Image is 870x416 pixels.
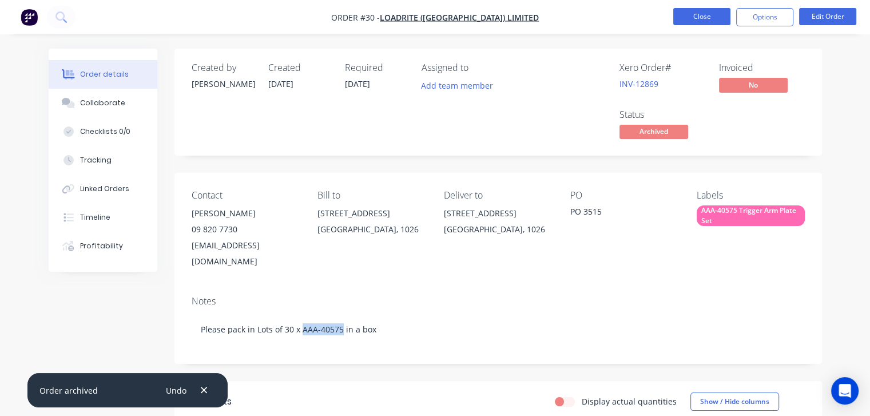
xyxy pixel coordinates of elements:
div: PO 3515 [570,205,678,221]
div: [PERSON_NAME] [192,78,255,90]
a: Loadrite ([GEOGRAPHIC_DATA]) Limited [380,12,539,23]
div: Labels [697,190,805,201]
button: Profitability [49,232,157,260]
div: Assigned to [422,62,536,73]
div: Notes [192,296,805,307]
div: [STREET_ADDRESS] [317,205,426,221]
div: [GEOGRAPHIC_DATA], 1026 [444,221,552,237]
div: Open Intercom Messenger [831,377,859,405]
div: Checklists 0/0 [80,126,130,137]
span: Order #30 - [331,12,380,23]
button: Close [673,8,730,25]
button: Options [736,8,793,26]
div: Required [345,62,408,73]
div: Timeline [80,212,110,223]
div: Xero Order # [619,62,705,73]
button: Tracking [49,146,157,175]
div: Order archived [39,385,98,397]
div: [STREET_ADDRESS] [444,205,552,221]
span: Archived [619,125,688,139]
div: Tracking [80,155,112,165]
div: [PERSON_NAME]09 820 7730[EMAIL_ADDRESS][DOMAIN_NAME] [192,205,300,270]
button: Collaborate [49,89,157,117]
span: [DATE] [268,78,293,89]
div: [STREET_ADDRESS][GEOGRAPHIC_DATA], 1026 [444,205,552,242]
label: Display actual quantities [582,395,677,407]
div: 09 820 7730 [192,221,300,237]
button: Edit Order [799,8,856,25]
div: Profitability [80,241,123,251]
div: Deliver to [444,190,552,201]
div: [PERSON_NAME] [192,205,300,221]
div: Created by [192,62,255,73]
button: Add team member [415,78,499,93]
div: [EMAIL_ADDRESS][DOMAIN_NAME] [192,237,300,270]
button: Show / Hide columns [690,393,779,411]
button: Add team member [422,78,499,93]
div: AAA-40575 Trigger Arm Plate Set [697,205,805,226]
div: Contact [192,190,300,201]
div: [STREET_ADDRESS][GEOGRAPHIC_DATA], 1026 [317,205,426,242]
button: Checklists 0/0 [49,117,157,146]
div: Linked Orders [80,184,129,194]
div: Bill to [317,190,426,201]
div: PO [570,190,678,201]
div: Status [619,109,705,120]
span: No [719,78,788,92]
span: [DATE] [345,78,370,89]
div: Order details [80,69,129,80]
img: Factory [21,9,38,26]
div: Created [268,62,331,73]
button: Linked Orders [49,175,157,203]
a: INV-12869 [619,78,658,89]
div: Invoiced [719,62,805,73]
div: Collaborate [80,98,125,108]
button: Timeline [49,203,157,232]
div: [GEOGRAPHIC_DATA], 1026 [317,221,426,237]
button: Undo [160,382,192,398]
div: Please pack in Lots of 30 x AAA-40575 in a box [192,312,805,347]
button: Order details [49,60,157,89]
